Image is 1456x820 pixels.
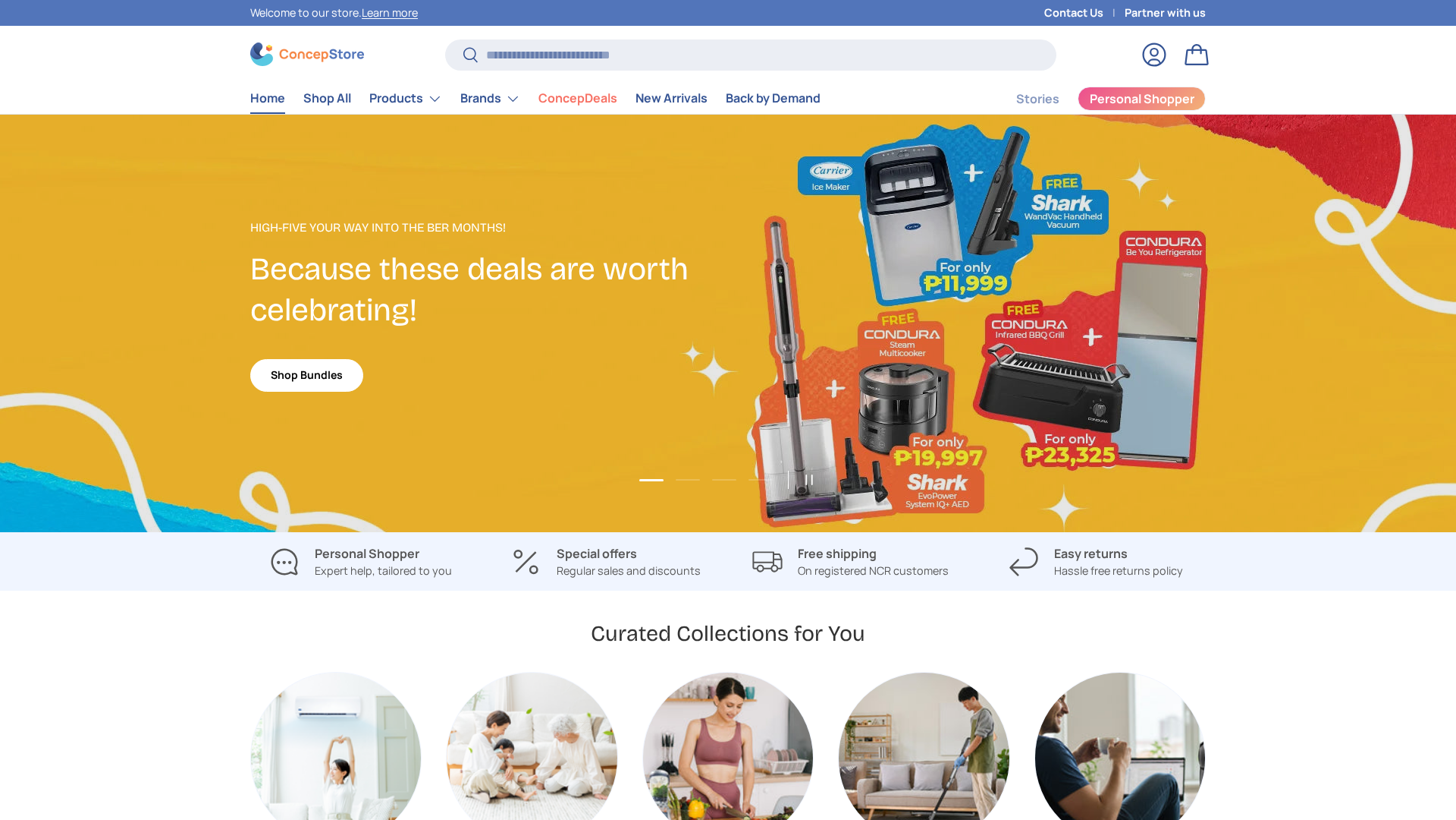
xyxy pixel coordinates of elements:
[495,544,716,579] a: Special offers Regular sales and discounts
[1054,545,1128,562] strong: Easy returns
[315,563,452,579] p: Expert help, tailored to you
[635,84,708,113] a: New Arrivals
[798,545,877,562] strong: Free shipping
[557,545,637,562] strong: Special offers
[250,544,471,579] a: Personal Shopper Expert help, tailored to you
[980,84,1206,114] nav: Secondary
[460,84,520,114] a: Brands
[250,84,821,114] nav: Primary
[1078,87,1206,111] a: Personal Shopper
[1044,5,1125,21] a: Contact Us
[1016,84,1059,114] a: Stories
[1054,563,1183,579] p: Hassle free returns policy
[250,84,285,113] a: Home
[250,43,364,66] img: ConcepStore
[250,359,363,392] a: Shop Bundles
[1090,93,1194,105] span: Personal Shopper
[250,5,418,21] p: Welcome to our store.
[798,563,949,579] p: On registered NCR customers
[369,84,442,114] a: Products
[250,249,728,331] h2: Because these deals are worth celebrating!
[591,620,865,648] h2: Curated Collections for You
[451,84,529,114] summary: Brands
[315,545,419,562] strong: Personal Shopper
[985,544,1206,579] a: Easy returns Hassle free returns policy
[726,84,821,113] a: Back by Demand
[362,5,418,20] a: Learn more
[250,219,728,237] p: High-Five Your Way Into the Ber Months!
[538,84,617,113] a: ConcepDeals
[557,563,701,579] p: Regular sales and discounts
[360,84,451,114] summary: Products
[740,544,961,579] a: Free shipping On registered NCR customers
[1125,5,1206,21] a: Partner with us
[303,84,351,113] a: Shop All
